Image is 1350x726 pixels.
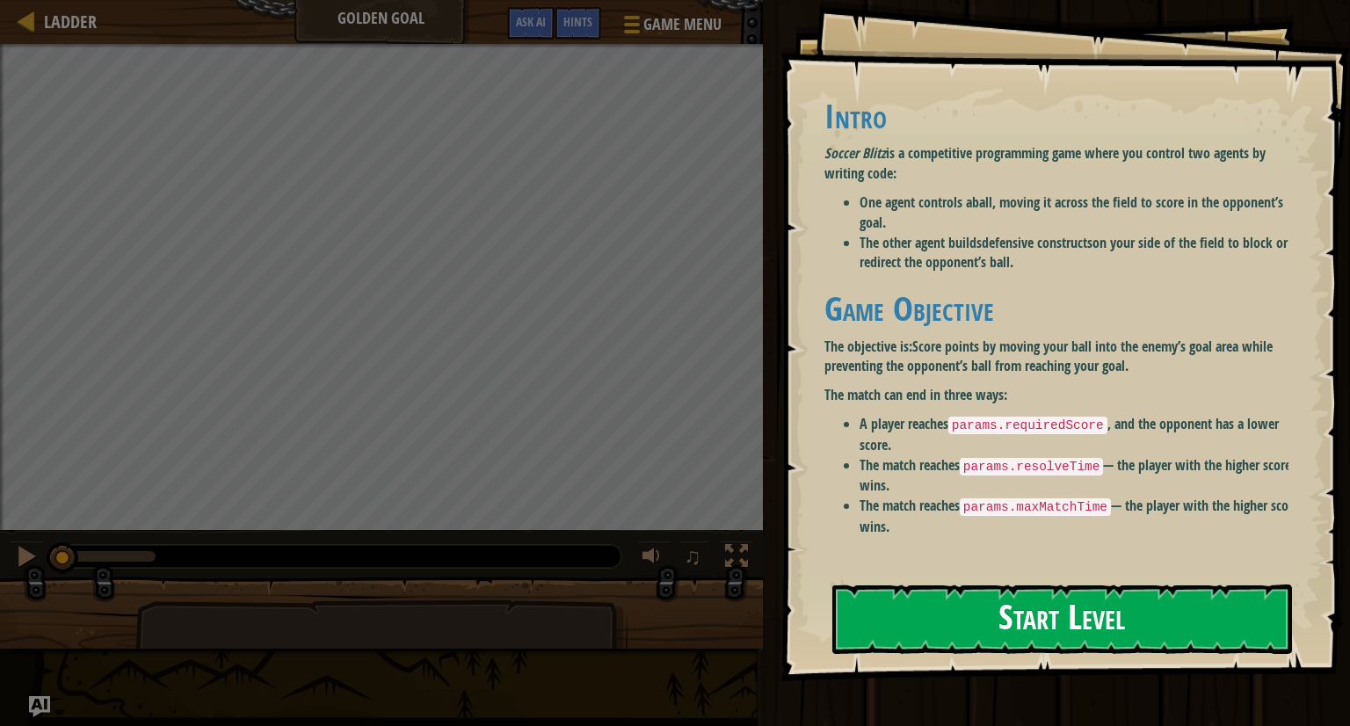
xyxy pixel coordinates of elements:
span: Hints [563,13,592,30]
strong: Score points by moving your ball into the enemy’s goal area while preventing the opponent’s ball ... [824,337,1273,376]
code: params.maxMatchTime [960,498,1111,516]
span: Game Menu [643,13,722,36]
strong: defensive constructs [982,233,1092,252]
span: Ladder [44,10,97,33]
button: Game Menu [610,7,732,48]
a: Ladder [35,10,97,33]
li: The other agent builds on your side of the field to block or redirect the opponent’s ball. [860,233,1302,273]
li: A player reaches , and the opponent has a lower score. [860,414,1302,454]
code: params.requiredScore [948,417,1107,434]
h1: Intro [824,98,1302,134]
h1: Game Objective [824,290,1302,327]
button: Adjust volume [636,541,671,577]
button: Ctrl + P: Pause [9,541,44,577]
li: The match reaches — the player with the higher score wins. [860,455,1302,496]
button: Ask AI [507,7,555,40]
p: The objective is: [824,337,1302,377]
button: Start Level [832,584,1292,654]
button: Toggle fullscreen [719,541,754,577]
span: Ask AI [516,13,546,30]
strong: ball [972,192,992,212]
p: is a competitive programming game where you control two agents by writing code: [824,143,1302,184]
button: ♫ [680,541,710,577]
span: ♫ [684,543,701,570]
em: Soccer Blitz [824,143,886,163]
li: The match reaches — the player with the higher score wins. [860,496,1302,536]
p: The match can end in three ways: [824,385,1302,405]
li: One agent controls a , moving it across the field to score in the opponent’s goal. [860,192,1302,233]
button: Ask AI [29,696,50,717]
code: params.resolveTime [960,458,1103,476]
